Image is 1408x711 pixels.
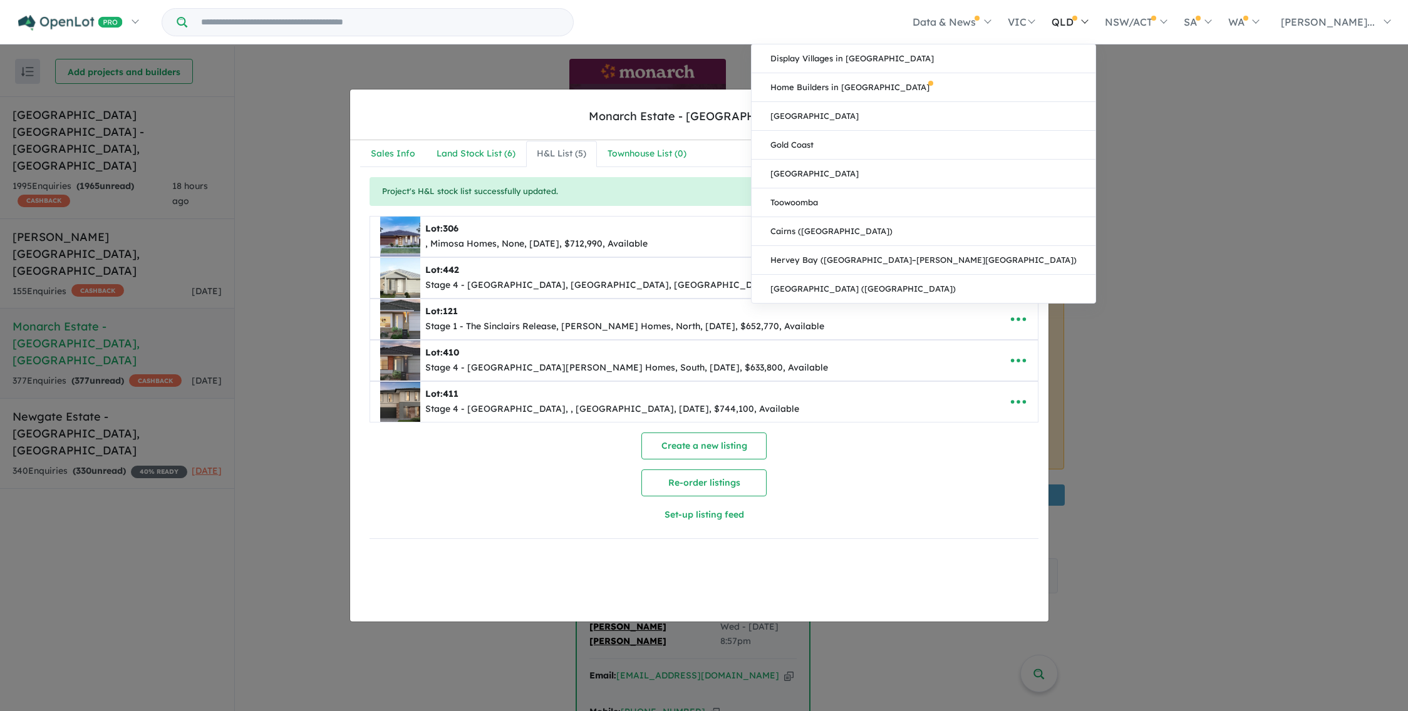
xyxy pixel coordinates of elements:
[425,223,458,234] b: Lot:
[380,258,420,298] img: Monarch%20Estate%20-%20Deanside%20-%20Lot%20442___1750299667.jpg
[752,102,1095,131] a: [GEOGRAPHIC_DATA]
[370,177,1038,206] div: Project's H&L stock list successfully updated.
[425,264,459,275] b: Lot:
[425,361,828,376] div: Stage 4 - [GEOGRAPHIC_DATA][PERSON_NAME] Homes, South, [DATE], $633,800, Available
[443,388,458,399] span: 411
[752,188,1095,217] a: Toowoomba
[752,217,1095,246] a: Cairns ([GEOGRAPHIC_DATA])
[443,223,458,234] span: 306
[752,44,1095,73] a: Display Villages in [GEOGRAPHIC_DATA]
[380,382,420,422] img: Monarch%20Estate%20-%20Deanside%20-%20Lot%20411___1759384669.jpg
[752,131,1095,160] a: Gold Coast
[18,15,123,31] img: Openlot PRO Logo White
[425,402,799,417] div: Stage 4 - [GEOGRAPHIC_DATA], , [GEOGRAPHIC_DATA], [DATE], $744,100, Available
[752,275,1095,303] a: [GEOGRAPHIC_DATA] ([GEOGRAPHIC_DATA])
[190,9,571,36] input: Try estate name, suburb, builder or developer
[380,340,420,381] img: Monarch%20Estate%20-%20Deanside%20-%20Lot%20410___1759380546.jpg
[425,319,824,334] div: Stage 1 - The Sinclairs Release, [PERSON_NAME] Homes, North, [DATE], $652,770, Available
[425,305,458,317] b: Lot:
[589,108,810,125] div: Monarch Estate - [GEOGRAPHIC_DATA]
[752,160,1095,188] a: [GEOGRAPHIC_DATA]
[608,146,686,161] div: Townhouse List ( 0 )
[425,347,459,358] b: Lot:
[641,469,767,496] button: Re-order listings
[537,146,586,161] div: H&L List ( 5 )
[437,146,515,161] div: Land Stock List ( 6 )
[641,432,767,459] button: Create a new listing
[380,217,420,257] img: Monarch%20Estate%20-%20Deanside%20-%20Lot%20306___1750223965.jpg
[443,347,459,358] span: 410
[425,237,648,252] div: , Mimosa Homes, None, [DATE], $712,990, Available
[537,501,871,528] button: Set-up listing feed
[1281,16,1375,28] span: [PERSON_NAME]...
[443,264,459,275] span: 442
[443,305,458,317] span: 121
[752,73,1095,102] a: Home Builders in [GEOGRAPHIC_DATA]
[380,299,420,339] img: Monarch%20Estate%20-%20Deanside%20-%20Lot%20121___1759379354.jpg
[425,278,896,293] div: Stage 4 - [GEOGRAPHIC_DATA], [GEOGRAPHIC_DATA], [GEOGRAPHIC_DATA], [DATE], $594,999, Available
[371,146,415,161] div: Sales Info
[752,246,1095,275] a: Hervey Bay ([GEOGRAPHIC_DATA]–[PERSON_NAME][GEOGRAPHIC_DATA])
[425,388,458,399] b: Lot:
